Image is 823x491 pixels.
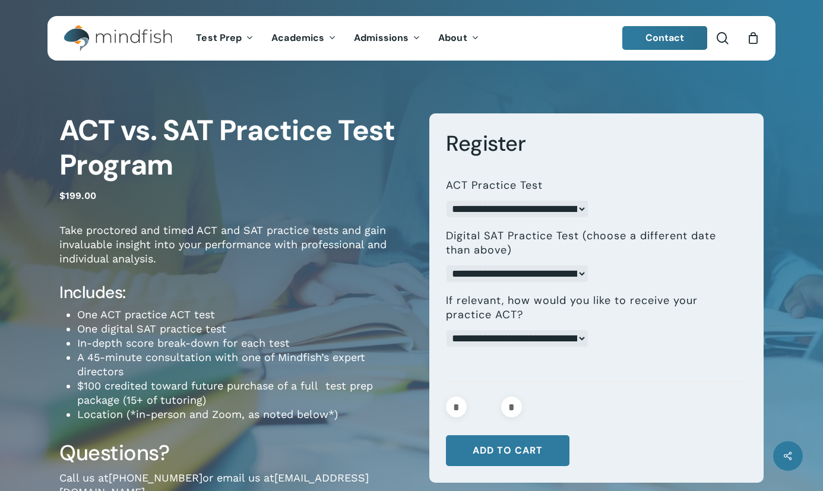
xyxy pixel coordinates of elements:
[446,130,747,157] h3: Register
[446,435,569,466] button: Add to cart
[59,223,411,282] p: Take proctored and timed ACT and SAT practice tests and gain invaluable insight into your perform...
[271,31,324,44] span: Academics
[645,31,685,44] span: Contact
[187,33,262,43] a: Test Prep
[59,190,65,201] span: $
[59,282,411,303] h4: Includes:
[429,33,488,43] a: About
[438,31,467,44] span: About
[470,397,498,417] input: Product quantity
[354,31,409,44] span: Admissions
[77,379,411,407] li: $100 credited toward future purchase of a full test prep package (15+ of tutoring)
[446,229,737,257] label: Digital SAT Practice Test (choose a different date than above)
[77,322,411,336] li: One digital SAT practice test
[109,471,202,484] a: [PHONE_NUMBER]
[59,113,411,182] h1: ACT vs. SAT Practice Test Program
[48,16,775,61] header: Main Menu
[77,308,411,322] li: One ACT practice ACT test
[622,26,708,50] a: Contact
[187,16,488,61] nav: Main Menu
[77,336,411,350] li: In-depth score break-down for each test
[77,407,411,422] li: Location (*in-person and Zoom, as noted below*)
[446,179,543,192] label: ACT Practice Test
[196,31,242,44] span: Test Prep
[446,294,737,322] label: If relevant, how would you like to receive your practice ACT?
[59,190,96,201] bdi: 199.00
[345,33,429,43] a: Admissions
[59,439,411,467] h3: Questions?
[77,350,411,379] li: A 45-minute consultation with one of Mindfish’s expert directors
[262,33,345,43] a: Academics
